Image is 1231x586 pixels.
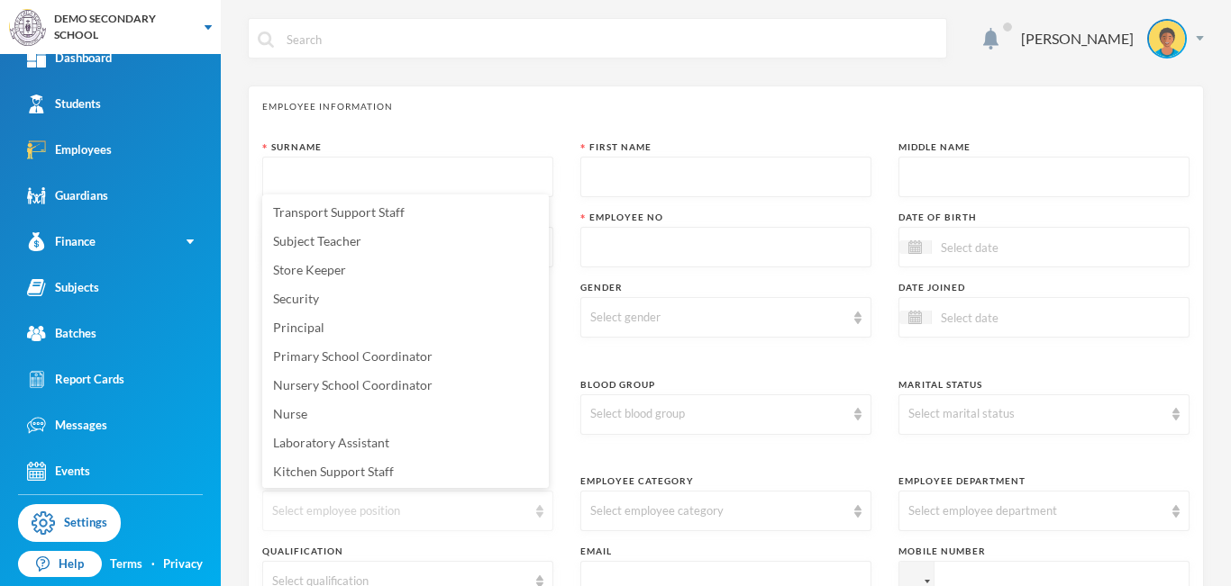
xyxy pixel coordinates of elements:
div: Middle Name [898,140,1190,154]
div: Dashboard [27,49,112,68]
div: Students [27,95,101,113]
span: Subject Teacher [273,233,361,248]
span: Principal [273,320,324,335]
div: Subjects [27,278,99,297]
div: Select blood group [590,405,845,423]
div: First Name [580,140,871,154]
span: Store Keeper [273,262,346,277]
div: Date of Birth [898,211,1190,224]
div: Marital Status [898,378,1190,392]
img: STUDENT [1149,21,1185,57]
div: Messages [27,416,107,435]
span: Security [273,291,319,306]
a: Settings [18,504,121,542]
div: Qualification [262,545,553,558]
div: Employees [27,140,112,159]
div: Employee No [580,211,871,224]
span: Transport Support Staff [273,204,405,220]
div: Guardians [27,186,108,205]
span: Primary School Coordinator [273,348,433,364]
div: Employee Information [262,100,1190,113]
a: Terms [110,555,142,573]
div: Report Cards [27,370,124,389]
div: Email [580,545,871,558]
a: Privacy [163,555,203,573]
div: Finance [27,232,96,251]
div: DEMO SECONDARY SCHOOL [54,11,187,43]
div: Employee Department [898,474,1190,488]
div: Select marital status [908,405,1163,423]
img: logo [10,10,46,46]
div: · [151,555,155,573]
span: Nurse [273,406,307,421]
div: Surname [262,140,553,154]
input: Select date [932,307,1083,328]
div: Select employee category [590,502,845,520]
div: Batches [27,324,96,343]
div: Blood Group [580,378,871,392]
div: Select employee position [272,502,527,520]
input: Search [285,19,937,59]
span: Kitchen Support Staff [273,464,394,479]
div: Events [27,462,90,481]
span: Nursery School Coordinator [273,377,433,392]
div: Date Joined [898,281,1190,294]
input: Select date [932,237,1083,257]
div: Mobile Number [898,545,1190,558]
div: Select employee department [908,502,1163,520]
div: Select gender [590,309,845,327]
a: Help [18,551,102,578]
div: Employee Category [580,474,871,488]
div: Gender [580,281,871,294]
img: search [258,32,274,48]
div: [PERSON_NAME] [1021,28,1134,50]
span: Laboratory Assistant [273,435,389,450]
